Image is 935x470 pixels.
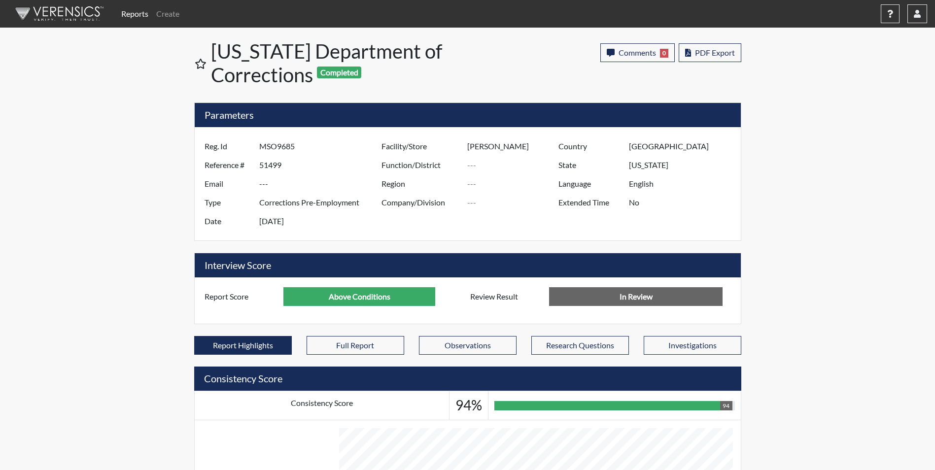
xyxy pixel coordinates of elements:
input: --- [629,193,738,212]
span: PDF Export [695,48,735,57]
input: --- [467,174,561,193]
label: Country [551,137,629,156]
input: --- [629,174,738,193]
label: State [551,156,629,174]
button: PDF Export [679,43,741,62]
h1: [US_STATE] Department of Corrections [211,39,469,87]
input: --- [259,137,384,156]
input: No Decision [549,287,723,306]
span: Comments [619,48,656,57]
a: Create [152,4,183,24]
td: Consistency Score [194,391,450,420]
input: --- [259,174,384,193]
input: --- [259,193,384,212]
label: Function/District [374,156,468,174]
input: --- [467,193,561,212]
label: Report Score [197,287,284,306]
span: 0 [660,49,668,58]
label: Language [551,174,629,193]
div: 94 [720,401,732,410]
input: --- [259,156,384,174]
label: Review Result [463,287,550,306]
input: --- [467,137,561,156]
label: Facility/Store [374,137,468,156]
h3: 94% [455,397,482,414]
button: Comments0 [600,43,675,62]
h5: Interview Score [195,253,741,277]
button: Research Questions [531,336,629,355]
label: Company/Division [374,193,468,212]
input: --- [283,287,435,306]
input: --- [629,156,738,174]
label: Date [197,212,259,231]
button: Report Highlights [194,336,292,355]
h5: Parameters [195,103,741,127]
label: Type [197,193,259,212]
label: Reg. Id [197,137,259,156]
label: Extended Time [551,193,629,212]
a: Reports [117,4,152,24]
button: Investigations [644,336,741,355]
input: --- [467,156,561,174]
label: Reference # [197,156,259,174]
label: Region [374,174,468,193]
button: Full Report [307,336,404,355]
h5: Consistency Score [194,367,741,391]
span: Completed [317,67,361,78]
input: --- [259,212,384,231]
button: Observations [419,336,517,355]
label: Email [197,174,259,193]
input: --- [629,137,738,156]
